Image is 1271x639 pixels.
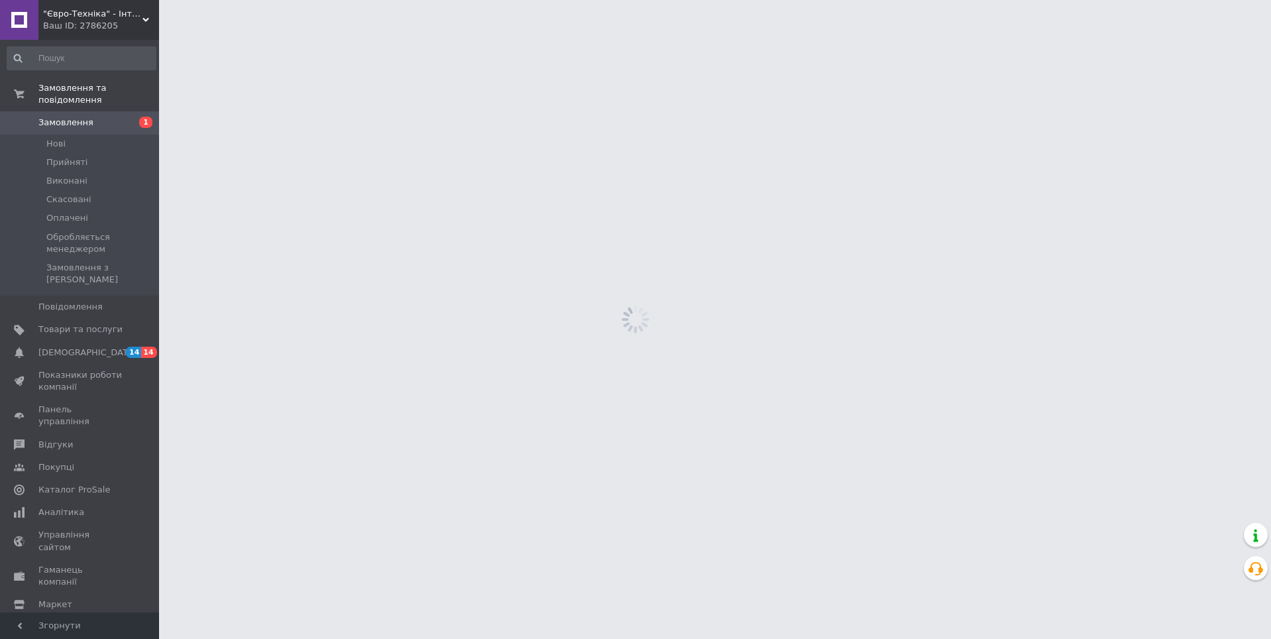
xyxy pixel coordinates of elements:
[38,117,93,129] span: Замовлення
[7,46,156,70] input: Пошук
[46,194,91,205] span: Скасовані
[46,138,66,150] span: Нові
[38,484,110,496] span: Каталог ProSale
[38,301,103,313] span: Повідомлення
[38,506,84,518] span: Аналітика
[43,20,159,32] div: Ваш ID: 2786205
[38,347,137,359] span: [DEMOGRAPHIC_DATA]
[38,82,159,106] span: Замовлення та повідомлення
[139,117,152,128] span: 1
[38,461,74,473] span: Покупці
[46,231,155,255] span: Обробляється менеджером
[38,439,73,451] span: Відгуки
[46,175,87,187] span: Виконані
[126,347,141,358] span: 14
[46,156,87,168] span: Прийняті
[38,529,123,553] span: Управління сайтом
[38,404,123,428] span: Панель управління
[46,212,88,224] span: Оплачені
[43,8,142,20] span: "Євро-Техніка" - Інтернет-магазин
[46,262,155,286] span: Замовлення з [PERSON_NAME]
[38,323,123,335] span: Товари та послуги
[38,369,123,393] span: Показники роботи компанії
[141,347,156,358] span: 14
[38,564,123,588] span: Гаманець компанії
[38,599,72,610] span: Маркет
